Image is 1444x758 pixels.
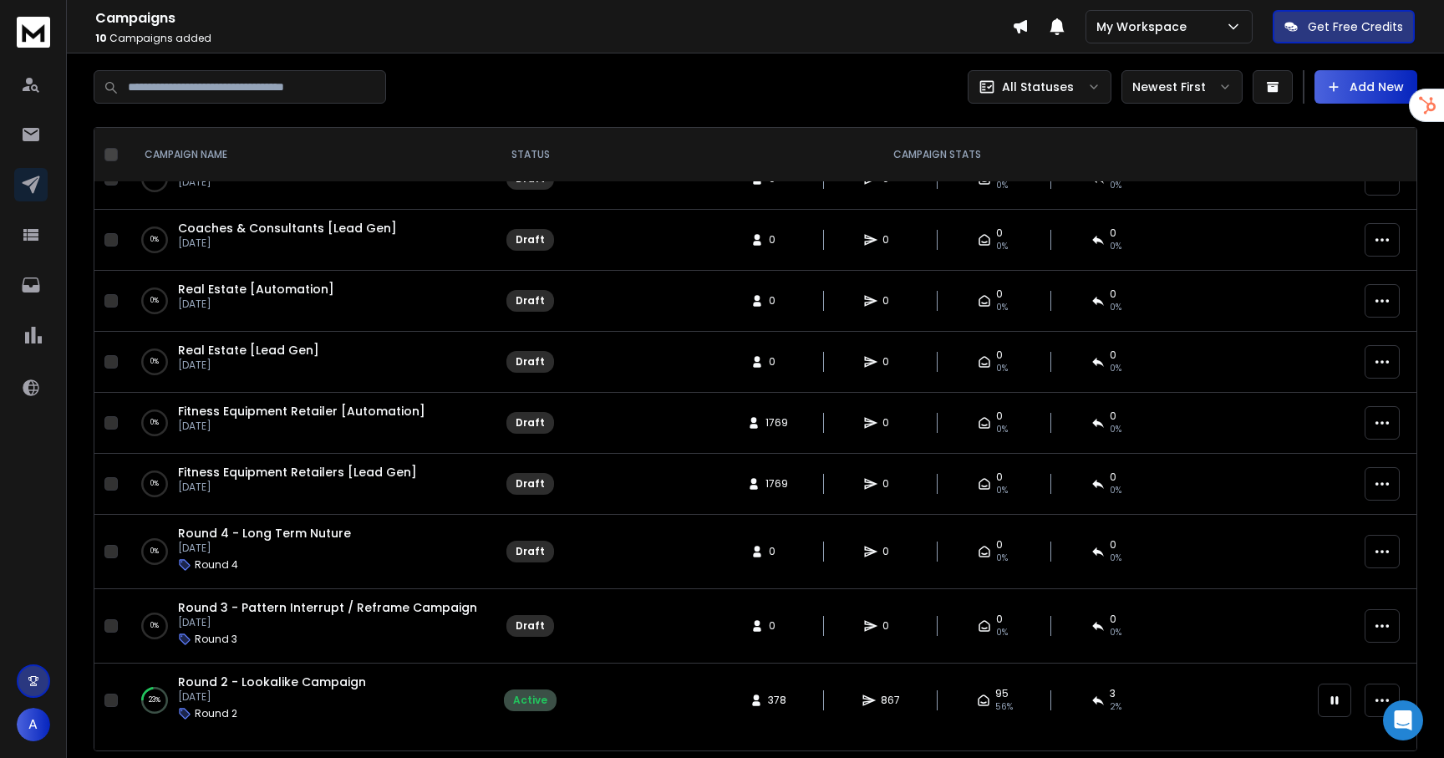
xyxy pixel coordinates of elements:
p: [DATE] [178,237,397,250]
div: Keywords by Traffic [185,99,282,109]
div: Domain Overview [64,99,150,109]
span: 0% [996,423,1008,436]
span: 0 [1110,538,1116,552]
div: Draft [516,416,545,430]
span: 10 [95,31,107,45]
td: 0%Coaches & Consultants [Lead Gen][DATE] [125,210,494,271]
span: 0 [882,294,899,308]
p: 0 % [150,293,159,309]
p: 0 % [150,618,159,634]
img: logo [17,17,50,48]
span: 1769 [765,477,788,491]
span: 0 [769,619,786,633]
p: 0 % [150,231,159,248]
p: 0 % [150,476,159,492]
a: Coaches & Consultants [Lead Gen] [178,220,397,237]
span: 0% [996,552,1008,565]
p: Round 3 [195,633,237,646]
span: Fitness Equipment Retailer [Automation] [178,403,425,420]
p: Campaigns added [95,32,1012,45]
span: 0 [882,545,899,558]
div: Open Intercom Messenger [1383,700,1423,740]
span: 0% [996,301,1008,314]
span: 0 [1110,287,1116,301]
span: Round 3 - Pattern Interrupt / Reframe Campaign [178,599,477,616]
span: 0 [996,348,1003,362]
span: 0 [996,613,1003,626]
div: Draft [516,233,545,247]
img: tab_domain_overview_orange.svg [45,97,58,110]
button: A [17,708,50,741]
span: 0 [1110,471,1116,484]
span: 867 [881,694,900,707]
td: 23%Round 2 - Lookalike Campaign[DATE]Round 2 [125,664,494,738]
span: 0 [769,355,786,369]
button: Get Free Credits [1273,10,1415,43]
p: All Statuses [1002,79,1074,95]
span: 0 [1110,348,1116,362]
a: Round 4 - Long Term Nuture [178,525,351,542]
td: 0%Fitness Equipment Retailer [Automation][DATE] [125,393,494,454]
span: 0 [996,538,1003,552]
span: 0 [769,233,786,247]
td: 0%Round 4 - Long Term Nuture[DATE]Round 4 [125,515,494,589]
p: Round 2 [195,707,237,720]
span: 3 [1110,687,1116,700]
th: CAMPAIGN NAME [125,128,494,182]
span: 95 [995,687,1009,700]
span: 0 [882,355,899,369]
span: 0 [882,416,899,430]
p: Get Free Credits [1308,18,1403,35]
span: 0 [1110,613,1116,626]
div: Draft [516,545,545,558]
div: Draft [516,294,545,308]
span: 0% [1110,362,1121,375]
a: Real Estate [Lead Gen] [178,342,319,359]
span: 0 [1110,410,1116,423]
td: 0%Real Estate [Lead Gen][DATE] [125,332,494,393]
span: 0% [1110,179,1121,192]
td: 0%Real Estate [Automation][DATE] [125,271,494,332]
td: 0%Fitness Equipment Retailers [Lead Gen][DATE] [125,454,494,515]
a: Fitness Equipment Retailers [Lead Gen] [178,464,417,481]
span: 0% [996,240,1008,253]
th: CAMPAIGN STATS [567,128,1308,182]
td: 0%Round 3 - Pattern Interrupt / Reframe Campaign[DATE]Round 3 [125,589,494,664]
button: Add New [1314,70,1417,104]
p: [DATE] [178,481,417,494]
div: Active [513,694,547,707]
span: 0 [996,471,1003,484]
img: tab_keywords_by_traffic_grey.svg [166,97,180,110]
h1: Campaigns [95,8,1012,28]
p: 0 % [150,543,159,560]
p: [DATE] [178,359,319,372]
div: Draft [516,355,545,369]
p: Round 4 [195,558,238,572]
span: 0 [996,287,1003,301]
th: STATUS [494,128,567,182]
span: 0 [882,477,899,491]
span: 0% [1110,552,1121,565]
p: 0 % [150,354,159,370]
span: 0 [769,294,786,308]
img: logo_orange.svg [27,27,40,40]
span: 0% [1110,484,1121,497]
span: 0 [996,410,1003,423]
img: website_grey.svg [27,43,40,57]
p: My Workspace [1096,18,1193,35]
p: 0 % [150,415,159,431]
span: 0% [996,484,1008,497]
p: [DATE] [178,176,412,189]
p: [DATE] [178,542,351,555]
a: Round 2 - Lookalike Campaign [178,674,366,690]
a: Real Estate [Automation] [178,281,334,298]
span: 0 [1110,226,1116,240]
p: 23 % [149,692,160,709]
span: 2 % [1110,700,1121,714]
span: 56 % [995,700,1013,714]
